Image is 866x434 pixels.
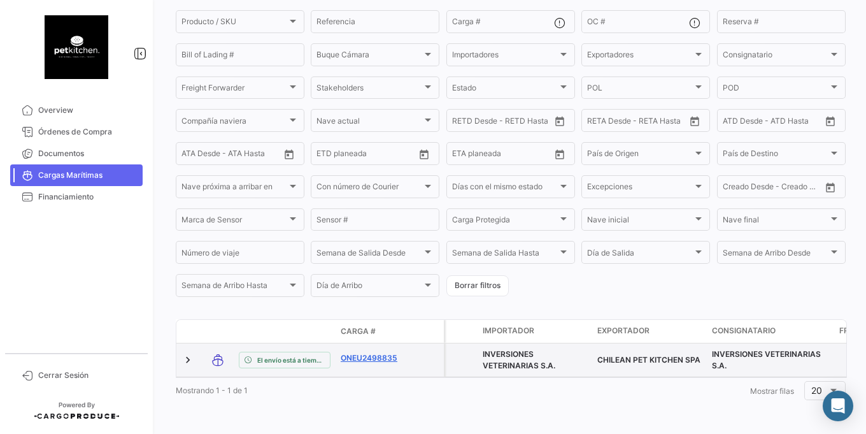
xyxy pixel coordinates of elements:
datatable-header-cell: Importador [478,320,592,343]
a: Overview [10,99,143,121]
datatable-header-cell: Modo de Transporte [202,326,234,336]
span: POD [723,85,828,94]
span: Freight Forwarder [181,85,287,94]
span: Financiamiento [38,191,138,203]
a: Órdenes de Compra [10,121,143,143]
span: Semana de Salida Hasta [452,250,558,259]
span: Carga Protegida [452,217,558,226]
span: Cerrar Sesión [38,370,138,381]
input: Desde [316,151,339,160]
button: Open calendar [550,112,569,131]
span: País de Destino [723,151,828,160]
span: El envío está a tiempo. [257,355,325,365]
div: Abrir Intercom Messenger [823,391,853,421]
span: Consignatario [712,325,776,336]
input: Desde [452,151,475,160]
button: Open calendar [821,178,840,197]
span: Cargas Marítimas [38,170,138,181]
span: CHILEAN PET KITCHEN SPA [597,355,700,365]
a: Financiamiento [10,186,143,208]
input: ATD Desde [723,118,763,127]
span: Semana de Arribo Desde [723,250,828,259]
span: Importador [483,325,534,336]
datatable-header-cell: Exportador [592,320,707,343]
a: ONEU2498835 [341,352,407,364]
span: Marca de Sensor [181,217,287,226]
a: Expand/Collapse Row [181,354,194,366]
datatable-header-cell: Estado de Envio [234,326,336,336]
input: ATD Hasta [772,118,818,127]
input: Creado Hasta [774,184,821,193]
span: Día de Salida [587,250,693,259]
input: Hasta [484,118,530,127]
img: 54c7ca15-ec7a-4ae1-9078-87519ee09adb.png [45,15,108,79]
span: Exportador [597,325,649,336]
button: Open calendar [280,145,299,164]
datatable-header-cell: Póliza [412,326,444,336]
span: Con número de Courier [316,184,422,193]
input: Creado Desde [723,184,765,193]
span: Nave actual [316,118,422,127]
span: Excepciones [587,184,693,193]
span: Nave próxima a arribar en [181,184,287,193]
span: Semana de Salida Desde [316,250,422,259]
datatable-header-cell: Carga Protegida [446,320,478,343]
input: Hasta [484,151,530,160]
button: Borrar filtros [446,275,509,296]
span: INVERSIONES VETERINARIAS S.A. [483,349,555,370]
a: Documentos [10,143,143,164]
span: Nave inicial [587,217,693,226]
span: Carga # [341,326,376,337]
span: Exportadores [587,52,693,61]
span: Compañía naviera [181,118,287,127]
datatable-header-cell: Carga # [336,321,412,342]
span: Órdenes de Compra [38,126,138,138]
span: Mostrar filas [750,386,794,396]
input: ATA Hasta [229,151,276,160]
input: ATA Desde [181,151,220,160]
span: Importadores [452,52,558,61]
button: Open calendar [821,112,840,131]
span: Documentos [38,148,138,159]
span: INVERSIONES VETERINARIAS S.A. [712,349,821,370]
span: Estado [452,85,558,94]
a: Cargas Marítimas [10,164,143,186]
span: País de Origen [587,151,693,160]
span: Nave final [723,217,828,226]
span: Semana de Arribo Hasta [181,283,287,292]
button: Open calendar [550,145,569,164]
button: Open calendar [415,145,434,164]
button: Open calendar [685,112,704,131]
span: POL [587,85,693,94]
input: Hasta [619,118,665,127]
span: Día de Arribo [316,283,422,292]
input: Desde [587,118,610,127]
span: Overview [38,105,138,116]
input: Hasta [348,151,395,160]
span: Consignatario [723,52,828,61]
span: Producto / SKU [181,19,287,28]
datatable-header-cell: Consignatario [707,320,834,343]
span: 20 [811,385,822,396]
span: Buque Cámara [316,52,422,61]
input: Desde [452,118,475,127]
span: Stakeholders [316,85,422,94]
span: Días con el mismo estado [452,184,558,193]
span: Mostrando 1 - 1 de 1 [176,386,248,395]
